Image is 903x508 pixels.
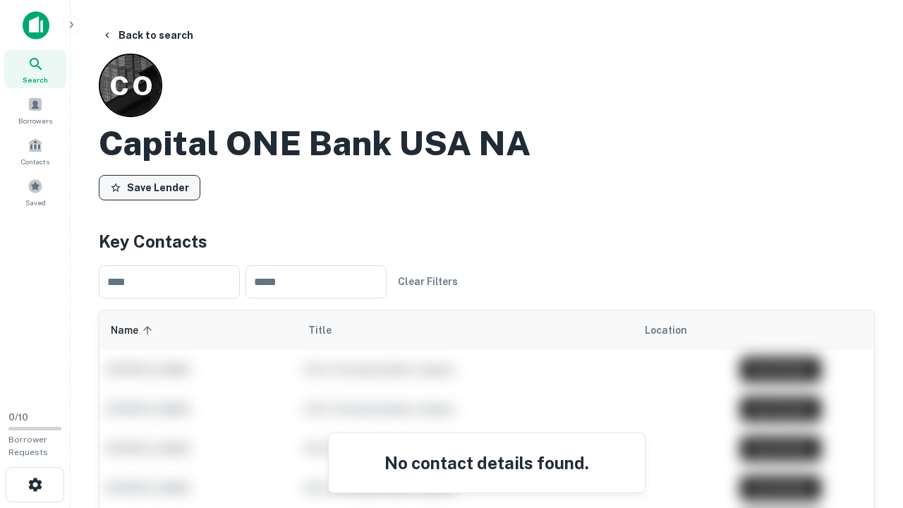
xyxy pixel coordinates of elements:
img: capitalize-icon.png [23,11,49,40]
button: Back to search [96,23,199,48]
span: Contacts [21,156,49,167]
p: C O [109,66,152,106]
span: Borrowers [18,115,52,126]
h2: Capital ONE Bank USA NA [99,123,531,164]
a: Borrowers [4,91,66,129]
button: Clear Filters [392,269,463,294]
span: 0 / 10 [8,412,28,423]
iframe: Chat Widget [832,395,903,463]
a: Search [4,50,66,88]
span: Saved [25,197,46,208]
span: Search [23,74,48,85]
a: Contacts [4,132,66,170]
button: Save Lender [99,175,200,200]
a: Saved [4,173,66,211]
h4: Key Contacts [99,229,875,254]
h4: No contact details found. [346,450,628,476]
span: Borrower Requests [8,435,48,457]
